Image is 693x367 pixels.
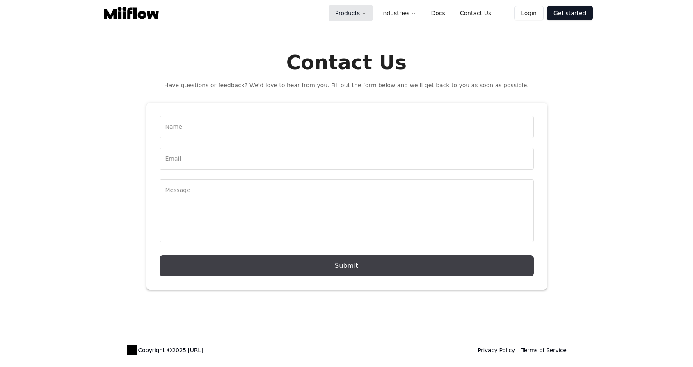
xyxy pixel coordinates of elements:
a: Logo [101,7,162,19]
button: Industries [375,5,423,21]
nav: Main [329,5,498,21]
button: Submit [160,255,534,276]
span: Copyright © 2025 [127,345,203,355]
a: Terms of Service [521,347,567,353]
a: [URL] [188,346,203,354]
p: Have questions or feedback? We'd love to hear from you. Fill out the form below and we'll get bac... [146,81,547,90]
a: Docs [424,5,451,21]
img: Logo [127,345,137,355]
a: Login [514,6,544,20]
h2: Contact Us [146,51,547,75]
a: Get started [547,6,593,20]
a: Privacy Policy [478,347,515,353]
a: Contact Us [453,5,498,21]
button: Products [329,5,373,21]
img: Logo [104,7,159,19]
